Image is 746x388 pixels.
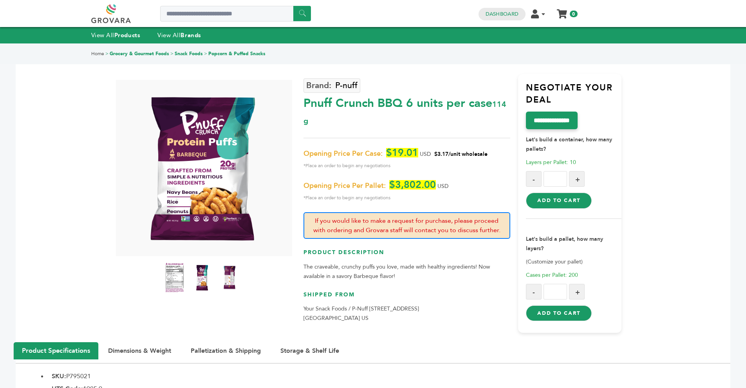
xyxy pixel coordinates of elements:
span: USD [420,150,431,158]
a: P-nuff [303,78,360,93]
img: Pnuff Crunch BBQ 6 units per case 114 g [220,262,239,293]
h3: Product Description [303,249,510,262]
button: - [526,284,542,300]
a: View AllProducts [91,31,141,39]
img: Pnuff Crunch BBQ 6 units per case 114 g [114,80,290,256]
a: Popcorn & Puffed Snacks [208,51,266,57]
span: $3,802.00 [389,180,436,189]
a: Grocery & Gourmet Foods [110,51,169,57]
li: P795021 [48,372,730,381]
p: Your Snack Foods / P-Nuff [STREET_ADDRESS] [GEOGRAPHIC_DATA] US [303,304,510,323]
img: Pnuff Crunch BBQ 6 units per case 114 g [192,262,212,293]
strong: Let's build a container, how many pallets? [526,136,612,153]
a: Snack Foods [175,51,203,57]
button: Product Specifications [14,342,98,359]
strong: Products [114,31,140,39]
input: Search a product or brand... [160,6,311,22]
h3: Negotiate Your Deal [526,82,621,112]
button: Dimensions & Weight [100,343,179,359]
span: > [105,51,108,57]
span: *Place an order to begin any negotiations [303,161,510,170]
strong: Brands [181,31,201,39]
h3: Shipped From [303,291,510,305]
div: Pnuff Crunch BBQ 6 units per case [303,91,510,128]
button: Storage & Shelf Life [273,343,347,359]
span: Cases per Pallet: 200 [526,271,578,279]
span: *Place an order to begin any negotiations [303,193,510,202]
span: USD [437,182,448,190]
a: My Cart [557,7,566,15]
span: > [170,51,173,57]
span: Opening Price Per Case: [303,149,383,159]
b: SKU: [52,372,66,381]
span: > [204,51,207,57]
span: $19.01 [386,148,418,157]
button: + [569,284,585,300]
img: Pnuff Crunch BBQ 6 units per case 114 g Nutrition Info [165,262,184,293]
span: 0 [570,11,577,17]
a: Dashboard [486,11,518,18]
a: View AllBrands [157,31,201,39]
button: + [569,171,585,187]
p: The craveable, crunchy puffs you love, made with healthy ingredients! Now available in a savory B... [303,262,510,281]
span: Layers per Pallet: 10 [526,159,576,166]
span: $3.17/unit wholesale [434,150,488,158]
button: Add to Cart [526,305,591,321]
span: Opening Price Per Pallet: [303,181,386,191]
p: If you would like to make a request for purchase, please proceed with ordering and Grovara staff ... [303,212,510,239]
p: (Customize your pallet) [526,257,621,267]
button: Add to Cart [526,193,591,208]
a: Home [91,51,104,57]
button: - [526,171,542,187]
button: Palletization & Shipping [183,343,269,359]
strong: Let's build a pallet, how many layers? [526,235,603,252]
